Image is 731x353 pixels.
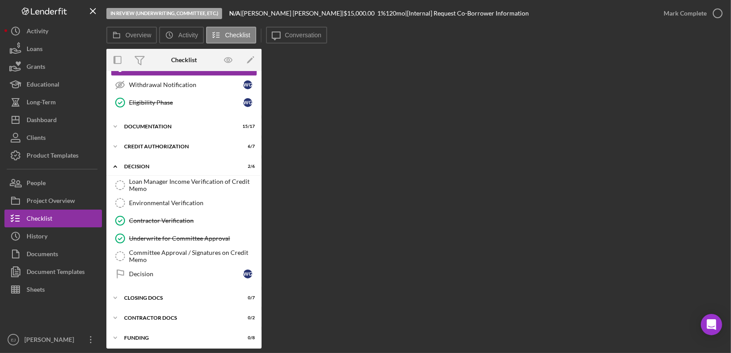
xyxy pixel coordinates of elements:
button: Checklist [4,210,102,227]
div: Dashboard [27,111,57,131]
button: Project Overview [4,192,102,210]
button: Overview [106,27,157,44]
button: Mark Complete [655,4,727,22]
button: History [4,227,102,245]
div: Contractor Verification [129,217,257,224]
div: 0 / 7 [239,295,255,301]
button: Dashboard [4,111,102,129]
div: In Review (Underwriting, Committee, Etc.) [106,8,222,19]
div: W G [243,270,252,278]
div: Document Templates [27,263,85,283]
div: 0 / 8 [239,335,255,341]
div: 120 mo [386,10,405,17]
div: 2 / 6 [239,164,255,169]
a: Loan Manager Income Verification of Credit Memo [111,176,257,194]
div: Mark Complete [664,4,707,22]
div: Activity [27,22,48,42]
div: [PERSON_NAME] [22,331,80,351]
button: Educational [4,75,102,93]
div: Decision [129,270,243,278]
div: W G [243,80,252,89]
b: N/A [229,9,240,17]
button: Sheets [4,281,102,298]
div: 1 % [377,10,386,17]
a: Environmental Verification [111,194,257,212]
button: EJ[PERSON_NAME] [4,331,102,349]
a: Eligibility PhaseWG [111,94,257,111]
button: Activity [4,22,102,40]
div: Long-Term [27,93,56,113]
div: Underwrite for Committee Approval [129,235,257,242]
text: EJ [11,337,16,342]
div: Decision [124,164,233,169]
button: Documents [4,245,102,263]
div: People [27,174,46,194]
button: Checklist [206,27,256,44]
div: Open Intercom Messenger [701,314,722,335]
div: W G [243,98,252,107]
div: Loans [27,40,43,60]
a: Withdrawal NotificationWG [111,76,257,94]
button: People [4,174,102,192]
div: Eligibility Phase [129,99,243,106]
button: Clients [4,129,102,147]
button: Long-Term [4,93,102,111]
div: | [Internal] Request Co-Borrower Information [405,10,529,17]
a: Committee Approval / Signatures on Credit Memo [111,247,257,265]
div: Committee Approval / Signatures on Credit Memo [129,249,257,263]
button: Grants [4,58,102,75]
div: CREDIT AUTHORIZATION [124,144,233,149]
div: | [229,10,242,17]
div: Checklist [27,210,52,230]
div: Withdrawal Notification [129,81,243,88]
div: Product Templates [27,147,78,167]
label: Activity [178,32,198,39]
div: Checklist [171,56,197,63]
div: Loan Manager Income Verification of Credit Memo [129,178,257,192]
div: History [27,227,47,247]
div: 6 / 7 [239,144,255,149]
div: $15,000.00 [344,10,377,17]
button: Activity [159,27,203,44]
a: DecisionWG [111,265,257,283]
div: Documentation [124,124,233,129]
div: Environmental Verification [129,199,257,206]
label: Checklist [225,32,250,39]
a: Contractor Verification [111,212,257,230]
div: Contractor Docs [124,315,233,321]
div: Project Overview [27,192,75,212]
button: Product Templates [4,147,102,164]
div: 0 / 2 [239,315,255,321]
a: Underwrite for Committee Approval [111,230,257,247]
div: Grants [27,58,45,78]
div: Funding [124,335,233,341]
button: Loans [4,40,102,58]
div: Documents [27,245,58,265]
div: Educational [27,75,59,95]
button: Conversation [266,27,328,44]
label: Conversation [285,32,322,39]
div: [PERSON_NAME] [PERSON_NAME] | [242,10,344,17]
label: Overview [125,32,151,39]
button: Document Templates [4,263,102,281]
div: CLOSING DOCS [124,295,233,301]
div: Clients [27,129,46,149]
div: Sheets [27,281,45,301]
div: 15 / 17 [239,124,255,129]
